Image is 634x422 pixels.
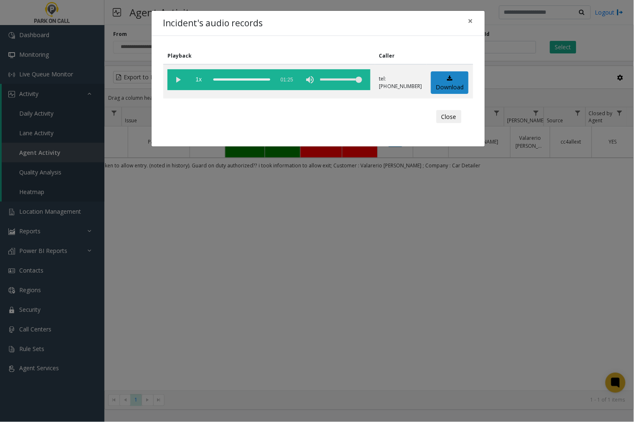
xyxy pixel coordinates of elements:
a: Download [431,71,469,94]
div: scrub bar [213,69,270,90]
button: Close [436,110,462,124]
th: Caller [375,48,427,64]
span: playback speed button [188,69,209,90]
th: Playback [163,48,375,64]
h4: Incident's audio records [163,17,263,30]
p: tel:[PHONE_NUMBER] [379,75,422,90]
button: Close [462,11,479,31]
div: volume level [320,69,362,90]
span: × [468,15,473,27]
